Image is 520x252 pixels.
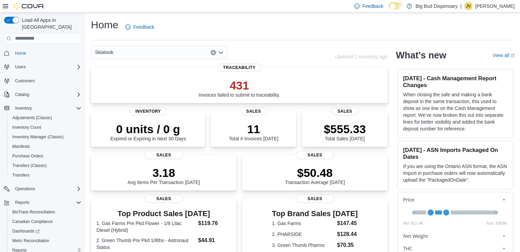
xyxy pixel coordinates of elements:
[198,236,231,244] dd: $44.91
[15,64,26,70] span: Users
[128,166,200,185] div: Avg Items Per Transaction [DATE]
[12,185,38,193] button: Operations
[12,115,52,121] span: Adjustments (Classic)
[12,219,53,224] span: Canadian Compliance
[96,210,231,218] h3: Top Product Sales [DATE]
[10,123,44,131] a: Inventory Count
[285,166,345,180] p: $50.48
[7,170,84,180] button: Transfers
[217,64,261,72] span: Traceability
[12,198,32,207] button: Reports
[10,208,58,216] a: BioTrack Reconciliation
[10,123,81,131] span: Inventory Count
[110,122,186,141] div: Expired or Expiring in Next 30 Days
[396,50,446,61] h2: What's new
[130,107,166,115] span: Inventory
[12,76,81,85] span: Customers
[337,230,358,238] dd: $128.44
[403,75,507,88] h3: [DATE] - Cash Management Report Changes
[493,53,515,58] a: View allExternal link
[199,79,280,92] p: 431
[337,219,358,227] dd: $147.45
[218,50,224,55] button: Open list of options
[332,107,358,115] span: Sales
[285,166,345,185] div: Transaction Average [DATE]
[10,114,55,122] a: Adjustments (Classic)
[10,152,81,160] span: Purchase Orders
[10,218,55,226] a: Canadian Compliance
[12,185,81,193] span: Operations
[15,78,35,84] span: Customers
[229,122,278,136] p: 11
[7,161,84,170] button: Transfers (Classic)
[10,162,49,170] a: Transfers (Classic)
[95,48,114,56] span: Skiatook
[12,134,64,140] span: Inventory Manager (Classic)
[10,227,42,235] a: Dashboards
[7,207,84,217] button: BioTrack Reconciliation
[460,2,462,10] p: |
[7,113,84,123] button: Adjustments (Classic)
[7,123,84,132] button: Inventory Count
[389,2,403,10] input: Dark Mode
[1,48,84,58] button: Home
[7,142,84,151] button: Manifests
[10,218,81,226] span: Canadian Compliance
[14,3,44,10] img: Cova
[10,208,81,216] span: BioTrack Reconciliation
[1,90,84,99] button: Catalog
[324,122,366,141] div: Total Sales [DATE]
[12,238,49,243] span: Metrc Reconciliation
[10,142,81,151] span: Manifests
[7,132,84,142] button: Inventory Manager (Classic)
[7,151,84,161] button: Purchase Orders
[12,77,38,85] a: Customers
[19,17,81,30] span: Load All Apps in [GEOGRAPHIC_DATA]
[464,2,472,10] div: Jonathan Vaughn
[12,153,43,159] span: Purchase Orders
[403,163,507,183] p: If you are using the Ontario ASN format, the ASN Import in purchase orders will now automatically...
[12,209,55,215] span: BioTrack Reconciliation
[403,146,507,160] h3: [DATE] - ASN Imports Packaged On Dates
[96,237,195,251] dt: 2. Green Thumb Pre Pkd 1/8ths - Astronaut Status
[12,198,81,207] span: Reports
[1,184,84,194] button: Operations
[10,162,81,170] span: Transfers (Classic)
[466,2,471,10] span: JV
[7,236,84,246] button: Metrc Reconciliation
[296,151,334,159] span: Sales
[12,49,29,57] a: Home
[122,20,157,34] a: Feedback
[10,227,81,235] span: Dashboards
[272,220,334,227] dt: 1. Gas Farms
[145,195,183,203] span: Sales
[10,133,66,141] a: Inventory Manager (Classic)
[12,104,81,112] span: Inventory
[272,242,334,249] dt: 3. Green Thumb Pharms
[10,152,46,160] a: Purchase Orders
[1,62,84,72] button: Users
[12,172,29,178] span: Transfers
[296,195,334,203] span: Sales
[10,114,81,122] span: Adjustments (Classic)
[415,2,457,10] p: Big Bud Dispensary
[12,49,81,57] span: Home
[12,163,46,168] span: Transfers (Classic)
[229,122,278,141] div: Total # Invoices [DATE]
[15,106,32,111] span: Inventory
[91,18,118,32] h1: Home
[12,104,35,112] button: Inventory
[15,92,29,97] span: Catalog
[128,166,200,180] p: 3.18
[12,125,41,130] span: Inventory Count
[12,63,28,71] button: Users
[15,51,26,56] span: Home
[15,186,35,192] span: Operations
[10,133,81,141] span: Inventory Manager (Classic)
[12,63,81,71] span: Users
[475,2,515,10] p: [PERSON_NAME]
[335,54,388,59] p: Updated 1 minute(s) ago
[10,142,32,151] a: Manifests
[211,50,216,55] button: Clear input
[1,76,84,86] button: Customers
